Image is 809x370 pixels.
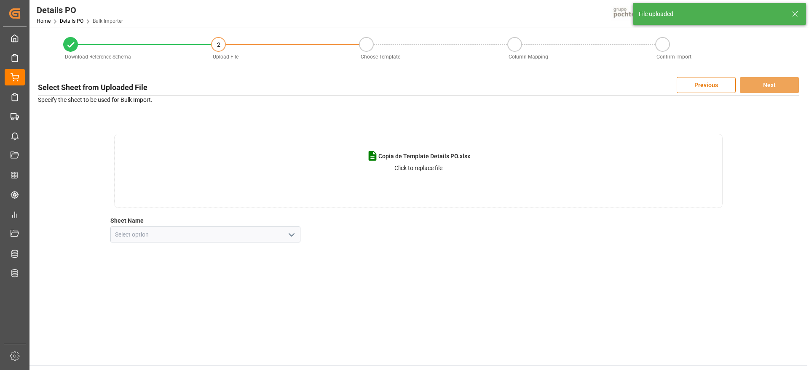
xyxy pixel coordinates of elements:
[65,54,131,60] span: Download Reference Schema
[740,77,799,93] button: Next
[656,54,691,60] span: Confirm Import
[38,82,147,93] h3: Select Sheet from Uploaded File
[378,152,470,161] span: Copia de Template Details PO.xlsx
[394,164,442,173] p: Click to replace file
[110,216,144,225] label: Sheet Name
[639,10,784,19] div: File uploaded
[38,96,799,104] p: Specify the sheet to be used for Bulk Import.
[361,54,400,60] span: Choose Template
[37,18,51,24] a: Home
[37,4,123,16] div: Details PO
[110,226,301,242] input: Select option
[60,18,83,24] a: Details PO
[212,38,225,52] div: 2
[114,134,723,208] div: Copia de Template Details PO.xlsxClick to replace file
[509,54,548,60] span: Column Mapping
[611,6,652,21] img: pochtecaImg.jpg_1689854062.jpg
[213,54,238,60] span: Upload File
[677,77,736,93] button: Previous
[285,228,297,241] button: open menu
